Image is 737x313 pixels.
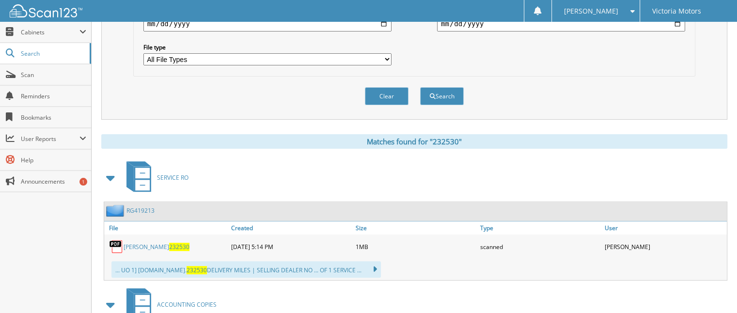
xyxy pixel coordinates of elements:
span: Search [21,49,85,58]
span: Cabinets [21,28,79,36]
span: 232530 [187,266,207,274]
span: Announcements [21,177,86,186]
span: Victoria Motors [652,8,701,14]
input: start [143,16,392,31]
button: Search [420,87,464,105]
div: Matches found for "232530" [101,134,727,149]
div: [PERSON_NAME] [602,237,727,256]
input: end [437,16,685,31]
span: Reminders [21,92,86,100]
a: User [602,221,727,235]
span: Bookmarks [21,113,86,122]
img: PDF.png [109,239,124,254]
div: ... UO 1] [DOMAIN_NAME]. DELIVERY MILES | SELLING DEALER NO ... OF 1 SERVICE ... [111,261,381,278]
button: Clear [365,87,408,105]
a: File [104,221,229,235]
div: 1 [79,178,87,186]
span: SERVICE RO [157,173,188,182]
span: ACCOUNTING COPIES [157,300,217,309]
a: Created [229,221,353,235]
a: Type [478,221,602,235]
div: [DATE] 5:14 PM [229,237,353,256]
iframe: Chat Widget [689,266,737,313]
a: SERVICE RO [121,158,188,197]
a: Size [353,221,478,235]
img: folder2.png [106,204,126,217]
span: [PERSON_NAME] [564,8,618,14]
span: User Reports [21,135,79,143]
a: [PERSON_NAME]232530 [124,243,189,251]
label: File type [143,43,392,51]
div: 1MB [353,237,478,256]
a: RG419213 [126,206,155,215]
span: 232530 [169,243,189,251]
span: Scan [21,71,86,79]
img: scan123-logo-white.svg [10,4,82,17]
div: scanned [478,237,602,256]
span: Help [21,156,86,164]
